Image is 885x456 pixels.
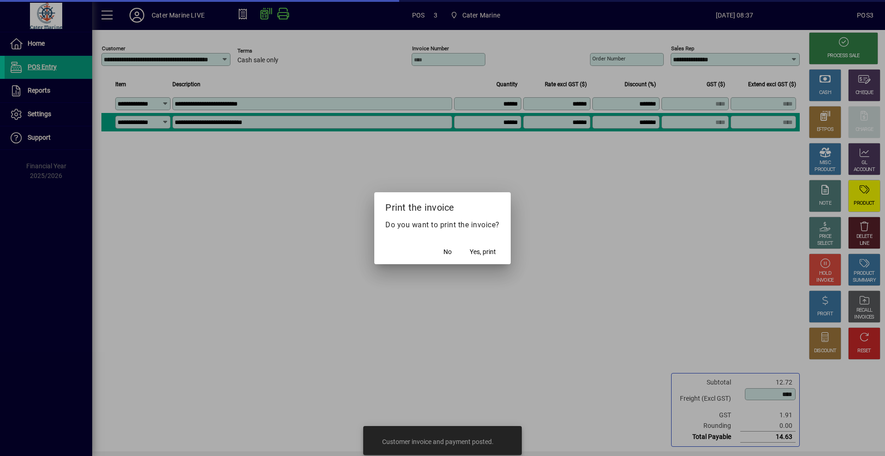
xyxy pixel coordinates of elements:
span: Yes, print [470,247,496,257]
h2: Print the invoice [374,192,511,219]
button: No [433,244,462,261]
span: No [443,247,452,257]
button: Yes, print [466,244,500,261]
p: Do you want to print the invoice? [385,219,500,231]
